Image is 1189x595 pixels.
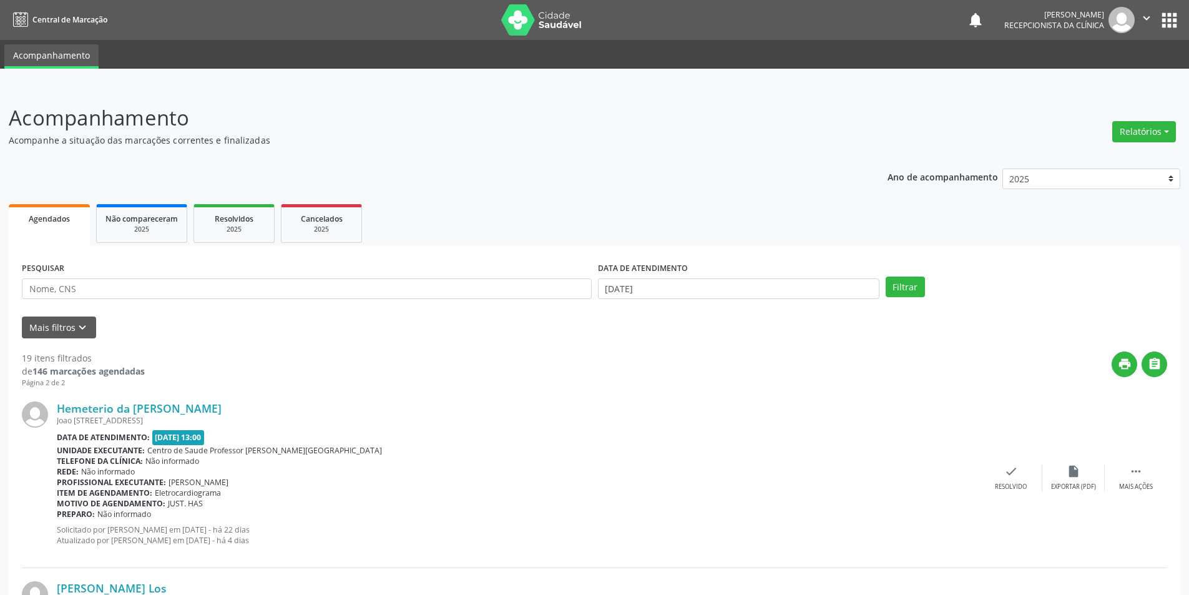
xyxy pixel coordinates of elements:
[57,401,222,415] a: Hemeterio da [PERSON_NAME]
[1148,357,1162,371] i: 
[888,169,998,184] p: Ano de acompanhamento
[105,214,178,224] span: Não compareceram
[1142,352,1167,377] button: 
[145,456,199,466] span: Não informado
[57,524,980,546] p: Solicitado por [PERSON_NAME] em [DATE] - há 22 dias Atualizado por [PERSON_NAME] em [DATE] - há 4...
[57,477,166,488] b: Profissional executante:
[1135,7,1158,33] button: 
[1118,357,1132,371] i: print
[1112,121,1176,142] button: Relatórios
[1004,20,1104,31] span: Recepcionista da clínica
[155,488,221,498] span: Eletrocardiograma
[22,352,145,365] div: 19 itens filtrados
[215,214,253,224] span: Resolvidos
[1119,483,1153,491] div: Mais ações
[105,225,178,234] div: 2025
[1140,11,1153,25] i: 
[57,466,79,477] b: Rede:
[1051,483,1096,491] div: Exportar (PDF)
[152,430,205,445] span: [DATE] 13:00
[57,488,152,498] b: Item de agendamento:
[1108,7,1135,33] img: img
[57,509,95,519] b: Preparo:
[81,466,135,477] span: Não informado
[57,445,145,456] b: Unidade executante:
[886,277,925,298] button: Filtrar
[169,477,228,488] span: [PERSON_NAME]
[147,445,382,456] span: Centro de Saude Professor [PERSON_NAME][GEOGRAPHIC_DATA]
[301,214,343,224] span: Cancelados
[203,225,265,234] div: 2025
[22,259,64,278] label: PESQUISAR
[57,581,167,595] a: [PERSON_NAME] Los
[22,317,96,338] button: Mais filtroskeyboard_arrow_down
[1067,465,1080,478] i: insert_drive_file
[1129,465,1143,478] i: 
[32,365,145,377] strong: 146 marcações agendadas
[22,365,145,378] div: de
[1004,465,1018,478] i: check
[4,44,99,69] a: Acompanhamento
[598,278,879,300] input: Selecione um intervalo
[9,134,829,147] p: Acompanhe a situação das marcações correntes e finalizadas
[1112,352,1137,377] button: print
[995,483,1027,491] div: Resolvido
[76,321,89,335] i: keyboard_arrow_down
[57,415,980,426] div: Joao [STREET_ADDRESS]
[967,11,984,29] button: notifications
[1158,9,1180,31] button: apps
[168,498,203,509] span: JUST. HAS
[32,14,107,25] span: Central de Marcação
[1004,9,1104,20] div: [PERSON_NAME]
[598,259,688,278] label: DATA DE ATENDIMENTO
[22,278,592,300] input: Nome, CNS
[57,456,143,466] b: Telefone da clínica:
[9,9,107,30] a: Central de Marcação
[57,432,150,443] b: Data de atendimento:
[290,225,353,234] div: 2025
[29,214,70,224] span: Agendados
[57,498,165,509] b: Motivo de agendamento:
[97,509,151,519] span: Não informado
[9,102,829,134] p: Acompanhamento
[22,378,145,388] div: Página 2 de 2
[22,401,48,428] img: img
